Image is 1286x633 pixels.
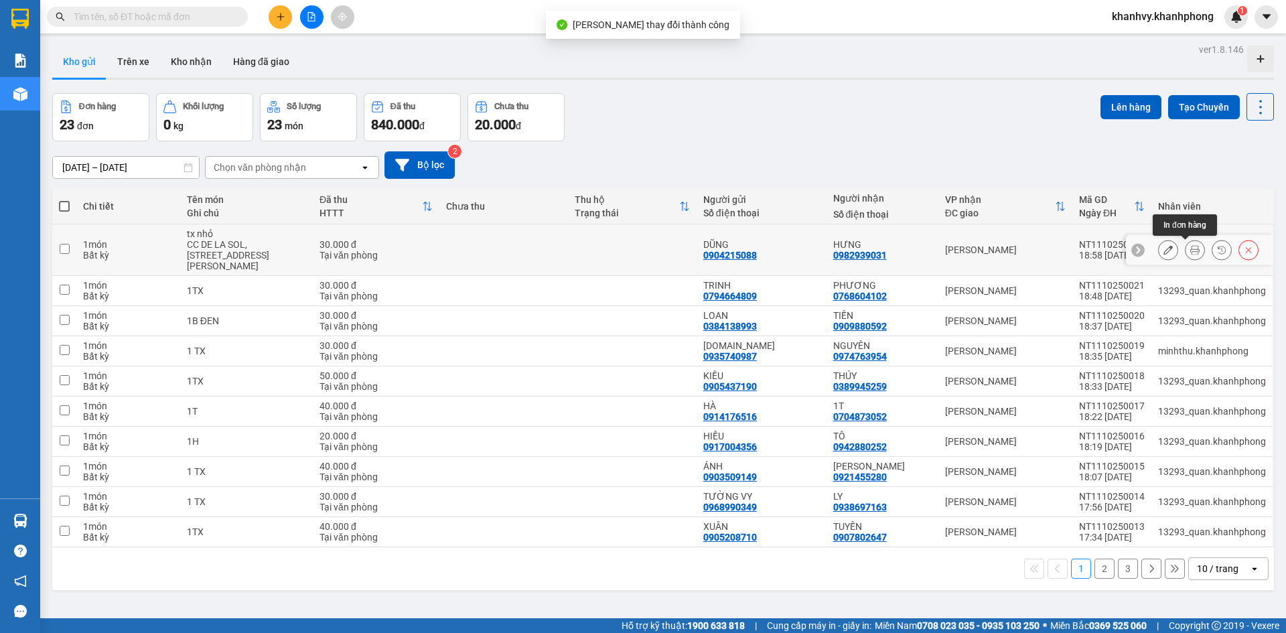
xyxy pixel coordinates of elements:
[1079,472,1145,482] div: 18:07 [DATE]
[319,291,433,301] div: Tại văn phòng
[269,5,292,29] button: plus
[13,87,27,101] img: warehouse-icon
[1158,496,1266,507] div: 13293_quan.khanhphong
[833,461,932,472] div: KIM KHÁNH
[1255,5,1278,29] button: caret-down
[1158,526,1266,537] div: 13293_quan.khanhphong
[703,321,757,332] div: 0384138993
[703,461,820,472] div: ÁNH
[945,376,1066,386] div: [PERSON_NAME]
[319,280,433,291] div: 30.000 đ
[833,491,932,502] div: LY
[703,351,757,362] div: 0935740987
[703,401,820,411] div: HÀ
[1043,623,1047,628] span: ⚪️
[92,74,102,84] span: environment
[833,532,887,543] div: 0907802647
[83,502,173,512] div: Bất kỳ
[573,19,729,30] span: [PERSON_NAME] thay đổi thành công
[1158,285,1266,296] div: 13293_quan.khanhphong
[1079,239,1145,250] div: NT1110250022
[1071,559,1091,579] button: 1
[360,162,370,173] svg: open
[703,491,820,502] div: TƯỜNG VY
[52,46,106,78] button: Kho gửi
[77,121,94,131] span: đơn
[833,193,932,204] div: Người nhận
[1079,491,1145,502] div: NT1110250014
[833,401,932,411] div: 1T
[1079,431,1145,441] div: NT1110250016
[1158,436,1266,447] div: 13293_quan.khanhphong
[7,7,54,54] img: logo.jpg
[1158,315,1266,326] div: 13293_quan.khanhphong
[1079,461,1145,472] div: NT1110250015
[703,411,757,422] div: 0914176516
[187,346,306,356] div: 1 TX
[557,19,567,30] span: check-circle
[1079,194,1134,205] div: Mã GD
[833,431,932,441] div: TÔ
[74,9,232,24] input: Tìm tên, số ĐT hoặc mã đơn
[1157,618,1159,633] span: |
[83,411,173,422] div: Bất kỳ
[1158,201,1266,212] div: Nhân viên
[1089,620,1147,631] strong: 0369 525 060
[83,370,173,381] div: 1 món
[945,194,1055,205] div: VP nhận
[331,5,354,29] button: aim
[703,280,820,291] div: TRINH
[83,201,173,212] div: Chi tiết
[319,441,433,452] div: Tại văn phòng
[1079,411,1145,422] div: 18:22 [DATE]
[83,310,173,321] div: 1 món
[575,208,679,218] div: Trạng thái
[79,102,116,111] div: Đơn hàng
[156,93,253,141] button: Khối lượng0kg
[338,12,347,21] span: aim
[83,250,173,261] div: Bất kỳ
[703,472,757,482] div: 0903509149
[1158,466,1266,477] div: 13293_quan.khanhphong
[1079,280,1145,291] div: NT1110250021
[703,370,820,381] div: KIỀU
[13,514,27,528] img: warehouse-icon
[917,620,1040,631] strong: 0708 023 035 - 0935 103 250
[468,93,565,141] button: Chưa thu20.000đ
[1079,321,1145,332] div: 18:37 [DATE]
[767,618,871,633] span: Cung cấp máy in - giấy in:
[568,189,697,224] th: Toggle SortBy
[938,189,1072,224] th: Toggle SortBy
[1079,351,1145,362] div: 18:35 [DATE]
[1072,189,1151,224] th: Toggle SortBy
[945,346,1066,356] div: [PERSON_NAME]
[945,208,1055,218] div: ĐC giao
[703,381,757,392] div: 0905437190
[1118,559,1138,579] button: 3
[1079,381,1145,392] div: 18:33 [DATE]
[319,401,433,411] div: 40.000 đ
[319,472,433,482] div: Tại văn phòng
[187,208,306,218] div: Ghi chú
[52,93,149,141] button: Đơn hàng23đơn
[214,161,306,174] div: Chọn văn phòng nhận
[14,605,27,618] span: message
[300,5,324,29] button: file-add
[83,532,173,543] div: Bất kỳ
[187,406,306,417] div: 1T
[833,502,887,512] div: 0938697163
[92,57,178,72] li: VP [PERSON_NAME]
[390,102,415,111] div: Đã thu
[319,502,433,512] div: Tại văn phòng
[83,291,173,301] div: Bất kỳ
[384,151,455,179] button: Bộ lọc
[945,406,1066,417] div: [PERSON_NAME]
[446,201,561,212] div: Chưa thu
[13,54,27,68] img: solution-icon
[1094,559,1115,579] button: 2
[1079,340,1145,351] div: NT1110250019
[319,431,433,441] div: 20.000 đ
[945,526,1066,537] div: [PERSON_NAME]
[83,239,173,250] div: 1 món
[319,461,433,472] div: 40.000 đ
